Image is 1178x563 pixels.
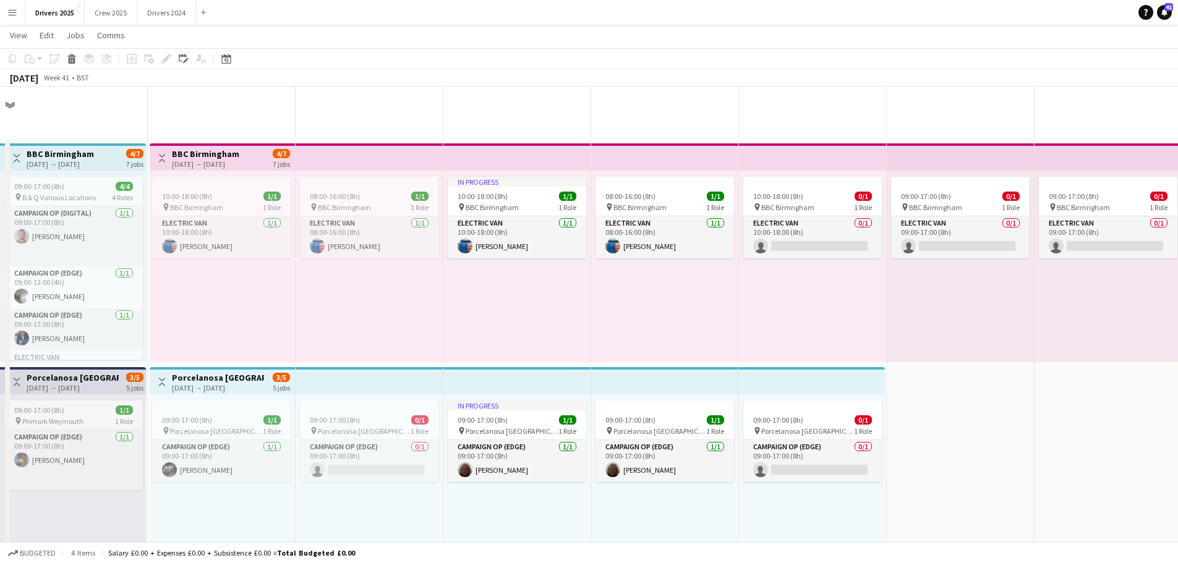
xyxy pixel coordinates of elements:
[1150,203,1167,212] span: 1 Role
[68,548,98,557] span: 4 items
[22,417,83,426] span: Primark Weymouth
[318,426,411,436] span: Porcelanosa [GEOGRAPHIC_DATA]
[891,177,1030,258] div: 09:00-17:00 (8h)0/1 BBC Birmngham1 RoleElectric Van0/109:00-17:00 (8h)
[448,177,586,258] div: In progress10:00-18:00 (8h)1/1 BBC Birmngham1 RoleElectric Van1/110:00-18:00 (8h)[PERSON_NAME]
[613,426,706,436] span: Porcelanosa [GEOGRAPHIC_DATA]
[891,216,1030,258] app-card-role: Electric Van0/109:00-17:00 (8h)
[126,149,143,158] span: 4/7
[35,27,59,43] a: Edit
[27,159,94,169] div: [DATE] → [DATE]
[300,440,438,482] app-card-role: Campaign Op (Edge)0/109:00-17:00 (8h)
[273,373,290,382] span: 3/5
[77,73,89,82] div: BST
[595,216,734,258] app-card-role: Electric Van1/108:00-16:00 (8h)[PERSON_NAME]
[706,203,724,212] span: 1 Role
[10,30,27,41] span: View
[126,158,143,169] div: 7 jobs
[559,415,576,425] span: 1/1
[448,177,586,187] div: In progress
[27,148,94,159] h3: BBC Birmingham
[40,30,54,41] span: Edit
[411,426,429,436] span: 1 Role
[25,1,85,25] button: Drivers 2025
[170,203,223,212] span: BBC Birmngham
[706,426,724,436] span: 1 Role
[559,192,576,201] span: 1/1
[854,203,872,212] span: 1 Role
[27,372,119,383] h3: Porcelanosa [GEOGRAPHIC_DATA]
[448,216,586,258] app-card-role: Electric Van1/110:00-18:00 (8h)[PERSON_NAME]
[273,382,290,392] div: 5 jobs
[761,203,814,212] span: BBC Birmngham
[1002,203,1020,212] span: 1 Role
[448,440,586,482] app-card-role: Campaign Op (Edge)1/109:00-17:00 (8h)[PERSON_NAME]
[116,182,133,191] span: 4/4
[1039,177,1177,258] app-job-card: 09:00-17:00 (8h)0/1 BBC Birmngham1 RoleElectric Van0/109:00-17:00 (8h)
[152,177,291,258] app-job-card: 10:00-18:00 (8h)1/1 BBC Birmngham1 RoleElectric Van1/110:00-18:00 (8h)[PERSON_NAME]
[310,192,360,201] span: 08:00-16:00 (8h)
[4,350,143,410] app-card-role-placeholder: Electric Van
[1002,192,1020,201] span: 0/1
[743,400,882,482] app-job-card: 09:00-17:00 (8h)0/1 Porcelanosa [GEOGRAPHIC_DATA]1 RoleCampaign Op (Edge)0/109:00-17:00 (8h)
[743,440,882,482] app-card-role: Campaign Op (Edge)0/109:00-17:00 (8h)
[10,72,38,84] div: [DATE]
[263,426,281,436] span: 1 Role
[448,400,586,482] app-job-card: In progress09:00-17:00 (8h)1/1 Porcelanosa [GEOGRAPHIC_DATA]1 RoleCampaign Op (Edge)1/109:00-17:0...
[558,426,576,436] span: 1 Role
[595,400,734,482] app-job-card: 09:00-17:00 (8h)1/1 Porcelanosa [GEOGRAPHIC_DATA]1 RoleCampaign Op (Edge)1/109:00-17:00 (8h)[PERS...
[707,192,724,201] span: 1/1
[448,400,586,410] div: In progress
[558,203,576,212] span: 1 Role
[14,182,64,191] span: 09:00-17:00 (8h)
[310,415,360,425] span: 09:00-17:00 (8h)
[61,27,90,43] a: Jobs
[1164,3,1173,11] span: 41
[4,177,143,360] app-job-card: 09:00-17:00 (8h)4/4 B & Q Various Locations4 RolesCampaign Op (Digital)1/109:00-17:00 (8h)[PERSON...
[172,148,239,159] h3: BBC Birmingham
[115,417,133,426] span: 1 Role
[273,158,290,169] div: 7 jobs
[172,383,264,392] div: [DATE] → [DATE]
[152,400,291,482] div: 09:00-17:00 (8h)1/1 Porcelanosa [GEOGRAPHIC_DATA]1 RoleCampaign Op (Edge)1/109:00-17:00 (8h)[PERS...
[318,203,371,212] span: BBC Birmngham
[411,415,429,425] span: 0/1
[300,177,438,258] div: 08:00-16:00 (8h)1/1 BBC Birmngham1 RoleElectric Van1/108:00-16:00 (8h)[PERSON_NAME]
[92,27,130,43] a: Comms
[263,192,281,201] span: 1/1
[1049,192,1099,201] span: 09:00-17:00 (8h)
[4,206,143,266] app-card-role: Campaign Op (Digital)1/109:00-17:00 (8h)[PERSON_NAME]
[4,430,143,490] app-card-role: Campaign Op (Edge)1/109:00-17:00 (8h)[PERSON_NAME]
[116,405,133,415] span: 1/1
[466,426,558,436] span: Porcelanosa [GEOGRAPHIC_DATA]
[172,372,264,383] h3: Porcelanosa [GEOGRAPHIC_DATA]
[5,27,32,43] a: View
[753,192,803,201] span: 10:00-18:00 (8h)
[162,192,212,201] span: 10:00-18:00 (8h)
[300,400,438,482] app-job-card: 09:00-17:00 (8h)0/1 Porcelanosa [GEOGRAPHIC_DATA]1 RoleCampaign Op (Edge)0/109:00-17:00 (8h)
[4,308,143,350] app-card-role: Campaign Op (Edge)1/109:00-17:00 (8h)[PERSON_NAME]
[855,192,872,201] span: 0/1
[170,426,263,436] span: Porcelanosa [GEOGRAPHIC_DATA]
[27,383,119,392] div: [DATE] → [DATE]
[300,216,438,258] app-card-role: Electric Van1/108:00-16:00 (8h)[PERSON_NAME]
[4,400,143,490] app-job-card: 09:00-17:00 (8h)1/1 Primark Weymouth1 RoleCampaign Op (Edge)1/109:00-17:00 (8h)[PERSON_NAME]
[595,177,734,258] app-job-card: 08:00-16:00 (8h)1/1 BBC Birmngham1 RoleElectric Van1/108:00-16:00 (8h)[PERSON_NAME]
[458,415,508,425] span: 09:00-17:00 (8h)
[108,548,355,557] div: Salary £0.00 + Expenses £0.00 + Subsistence £0.00 =
[743,177,882,258] app-job-card: 10:00-18:00 (8h)0/1 BBC Birmngham1 RoleElectric Van0/110:00-18:00 (8h)
[66,30,85,41] span: Jobs
[85,1,137,25] button: Crew 2025
[595,440,734,482] app-card-role: Campaign Op (Edge)1/109:00-17:00 (8h)[PERSON_NAME]
[126,382,143,392] div: 5 jobs
[4,266,143,308] app-card-role: Campaign Op (Edge)1/109:00-13:00 (4h)[PERSON_NAME]
[152,216,291,258] app-card-role: Electric Van1/110:00-18:00 (8h)[PERSON_NAME]
[273,149,290,158] span: 4/7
